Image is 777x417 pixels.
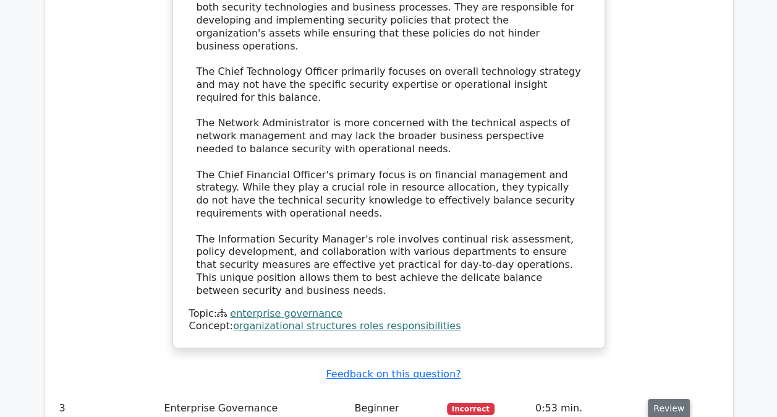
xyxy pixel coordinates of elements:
[189,307,588,320] div: Topic:
[447,403,495,415] span: Incorrect
[233,320,461,332] a: organizational structures roles responsibilities
[189,320,588,333] div: Concept:
[230,307,342,319] a: enterprise governance
[326,368,461,380] a: Feedback on this question?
